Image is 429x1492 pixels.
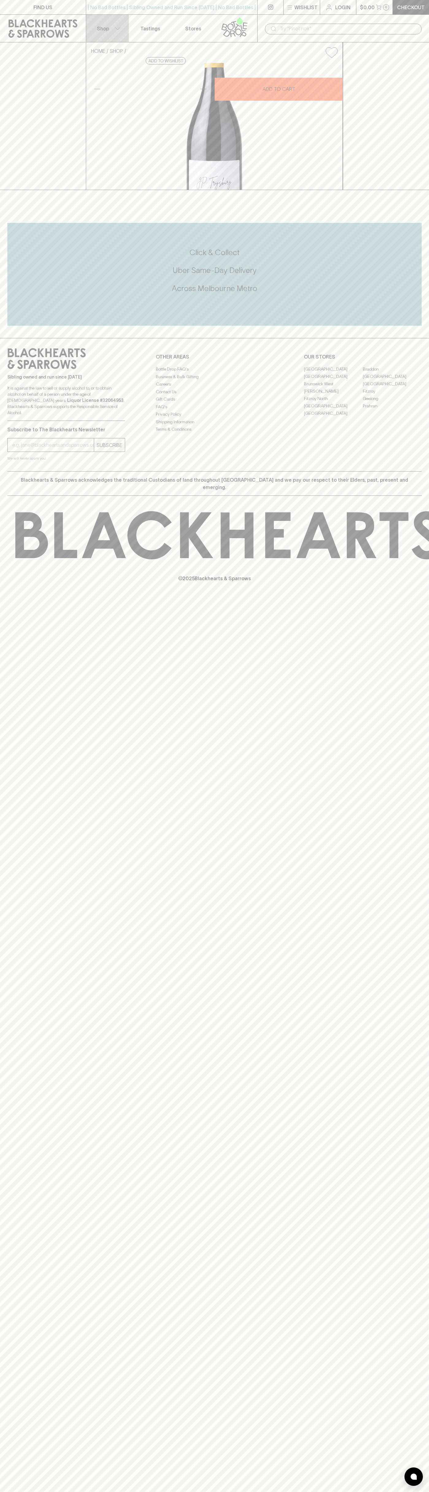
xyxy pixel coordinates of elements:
[335,4,350,11] p: Login
[156,353,274,360] p: OTHER AREAS
[363,395,422,402] a: Geelong
[67,398,124,403] strong: Liquor License #32064953
[156,411,274,418] a: Privacy Policy
[280,24,417,34] input: Try "Pinot noir"
[146,57,186,64] button: Add to wishlist
[304,387,363,395] a: [PERSON_NAME]
[12,476,417,491] p: Blackhearts & Sparrows acknowledges the traditional Custodians of land throughout [GEOGRAPHIC_DAT...
[304,395,363,402] a: Fitzroy North
[411,1474,417,1480] img: bubble-icon
[156,418,274,425] a: Shipping Information
[304,373,363,380] a: [GEOGRAPHIC_DATA]
[397,4,425,11] p: Checkout
[94,438,125,452] button: SUBSCRIBE
[91,48,105,54] a: HOME
[363,402,422,410] a: Prahran
[363,387,422,395] a: Fitzroy
[86,15,129,42] button: Shop
[7,223,422,326] div: Call to action block
[156,426,274,433] a: Terms & Conditions
[156,403,274,410] a: FAQ's
[7,385,125,416] p: It is against the law to sell or supply alcohol to, or to obtain alcohol on behalf of a person un...
[7,283,422,293] h5: Across Melbourne Metro
[156,373,274,380] a: Business & Bulk Gifting
[129,15,172,42] a: Tastings
[156,381,274,388] a: Careers
[304,365,363,373] a: [GEOGRAPHIC_DATA]
[304,380,363,387] a: Brunswick West
[185,25,201,32] p: Stores
[294,4,318,11] p: Wishlist
[304,353,422,360] p: OUR STORES
[86,63,343,190] img: 38831.png
[215,78,343,101] button: ADD TO CART
[140,25,160,32] p: Tastings
[323,45,340,60] button: Add to wishlist
[7,265,422,275] h5: Uber Same-Day Delivery
[97,441,122,449] p: SUBSCRIBE
[360,4,375,11] p: $0.00
[363,380,422,387] a: [GEOGRAPHIC_DATA]
[110,48,123,54] a: SHOP
[7,247,422,258] h5: Click & Collect
[363,365,422,373] a: Braddon
[12,440,94,450] input: e.g. jane@blackheartsandsparrows.com.au
[7,455,125,461] p: We will never spam you
[7,374,125,380] p: Sibling owned and run since [DATE]
[304,410,363,417] a: [GEOGRAPHIC_DATA]
[304,402,363,410] a: [GEOGRAPHIC_DATA]
[262,85,295,93] p: ADD TO CART
[363,373,422,380] a: [GEOGRAPHIC_DATA]
[33,4,52,11] p: FIND US
[385,6,387,9] p: 0
[156,396,274,403] a: Gift Cards
[156,366,274,373] a: Bottle Drop FAQ's
[172,15,215,42] a: Stores
[7,426,125,433] p: Subscribe to The Blackhearts Newsletter
[156,388,274,395] a: Contact Us
[97,25,109,32] p: Shop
